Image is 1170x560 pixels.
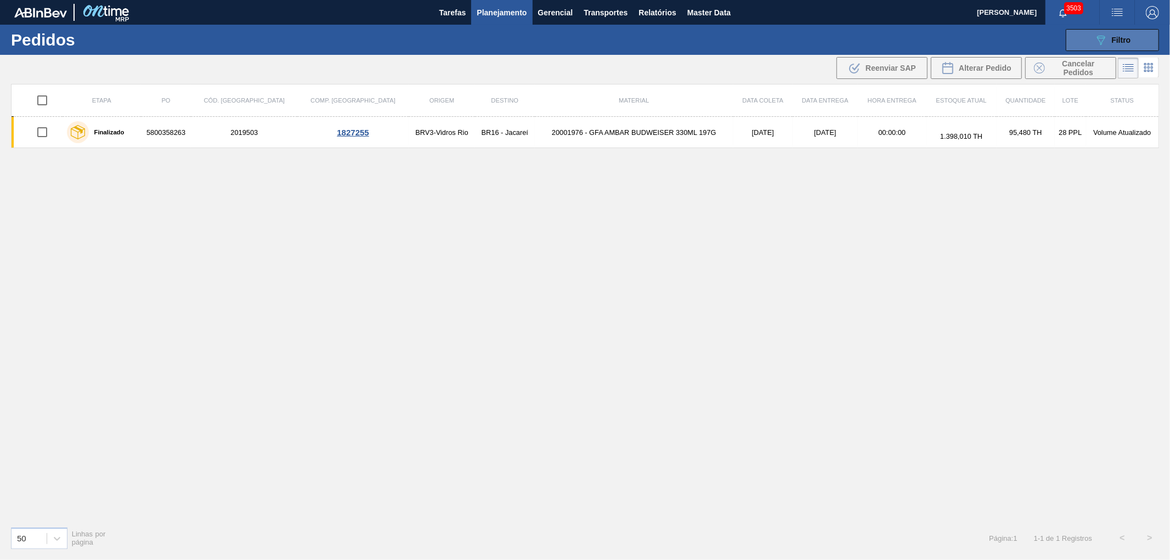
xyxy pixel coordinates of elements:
button: Notificações [1045,5,1081,20]
td: 2019503 [191,117,297,148]
td: 28 PPL [1055,117,1086,148]
span: Relatórios [638,6,676,19]
span: Comp. [GEOGRAPHIC_DATA] [310,97,395,104]
div: 1827255 [299,128,407,137]
span: Cód. [GEOGRAPHIC_DATA] [204,97,285,104]
div: Cancelar Pedidos em Massa [1025,57,1116,79]
span: Linhas por página [72,530,106,546]
span: Data coleta [743,97,784,104]
button: Cancelar Pedidos [1025,57,1116,79]
span: Gerencial [538,6,573,19]
button: > [1136,524,1163,552]
img: TNhmsLtSVTkK8tSr43FrP2fwEKptu5GPRR3wAAAABJRU5ErkJggg== [14,8,67,18]
button: Filtro [1066,29,1159,51]
td: [DATE] [733,117,792,148]
a: Finalizado58003582632019503BRV3-Vidros RioBR16 - Jacareí20001976 - GFA AMBAR BUDWEISER 330ML 197G... [12,117,1159,148]
label: Finalizado [89,129,125,135]
span: Tarefas [439,6,466,19]
span: 3503 [1064,2,1083,14]
div: Visão em Lista [1118,58,1139,78]
span: Filtro [1112,36,1131,44]
td: [DATE] [793,117,858,148]
span: Destino [491,97,518,104]
td: BRV3-Vidros Rio [409,117,475,148]
div: Visão em Cards [1139,58,1159,78]
span: Planejamento [477,6,527,19]
div: Alterar Pedido [931,57,1022,79]
span: Hora Entrega [868,97,917,104]
img: Logout [1146,6,1159,19]
div: 50 [17,534,26,543]
span: 1.398,010 TH [940,132,982,140]
td: 00:00:00 [858,117,926,148]
span: Transportes [584,6,628,19]
h1: Pedidos [11,33,178,46]
span: Status [1111,97,1134,104]
span: Estoque atual [936,97,987,104]
td: BR16 - Jacareí [475,117,534,148]
span: Origem [429,97,454,104]
td: 95,480 TH [997,117,1055,148]
span: Master Data [687,6,731,19]
span: Data entrega [802,97,849,104]
img: userActions [1111,6,1124,19]
td: 20001976 - GFA AMBAR BUDWEISER 330ML 197G [535,117,734,148]
span: 1 - 1 de 1 Registros [1034,534,1092,542]
span: Cancelar Pedidos [1049,59,1107,77]
span: Página : 1 [989,534,1017,542]
button: < [1109,524,1136,552]
span: Alterar Pedido [959,64,1011,72]
td: Volume Atualizado [1086,117,1159,148]
span: PO [161,97,170,104]
span: Etapa [92,97,111,104]
span: Reenviar SAP [866,64,916,72]
div: Reenviar SAP [836,57,928,79]
span: Lote [1062,97,1078,104]
span: Material [619,97,649,104]
span: Quantidade [1005,97,1045,104]
td: 5800358263 [141,117,191,148]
